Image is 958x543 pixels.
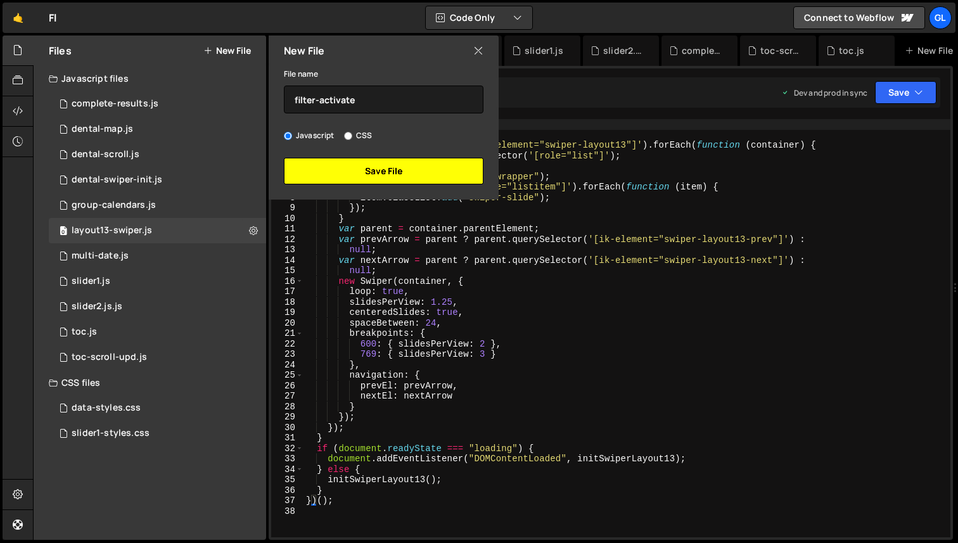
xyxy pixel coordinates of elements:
[682,44,722,57] div: complete-results.js
[72,174,162,186] div: dental-swiper-init.js
[49,395,266,421] div: 8562/27686.css
[271,224,303,234] div: 11
[271,475,303,485] div: 35
[72,326,97,338] div: toc.js
[271,433,303,444] div: 31
[284,129,335,142] label: Javascript
[72,276,110,287] div: slider1.js
[271,203,303,214] div: 9
[3,3,34,33] a: 🤙
[905,44,958,57] div: New File
[72,352,147,363] div: toc-scroll-upd.js
[271,234,303,245] div: 12
[271,255,303,266] div: 14
[203,46,251,56] button: New File
[271,412,303,423] div: 29
[49,142,266,167] div: 8562/40330.js
[344,132,352,140] input: CSS
[271,464,303,475] div: 34
[271,349,303,360] div: 23
[271,318,303,329] div: 20
[49,294,266,319] div: 8562/17852.js
[271,370,303,381] div: 25
[271,495,303,506] div: 37
[284,68,318,80] label: File name
[49,10,56,25] div: Fl
[72,301,122,312] div: slider2.js.js
[271,402,303,412] div: 28
[49,345,266,370] div: 8562/43763.js
[603,44,644,57] div: slider2.js.js
[34,370,266,395] div: CSS files
[271,265,303,276] div: 15
[49,319,266,345] div: 8562/43760.js
[839,44,864,57] div: toc.js
[49,167,266,193] div: 8562/40329.js
[284,86,483,113] input: Name
[49,421,266,446] div: 8562/17850.css
[284,44,324,58] h2: New File
[72,98,158,110] div: complete-results.js
[284,132,292,140] input: Javascript
[271,245,303,255] div: 13
[271,454,303,464] div: 33
[271,485,303,496] div: 36
[60,227,67,237] span: 0
[781,87,867,98] div: Dev and prod in sync
[271,286,303,297] div: 17
[72,124,133,135] div: dental-map.js
[793,6,925,29] a: Connect to Webflow
[271,381,303,392] div: 26
[72,250,129,262] div: multi-date.js
[72,428,150,439] div: slider1-styles.css
[49,117,266,142] div: 8562/40331.js
[49,91,266,117] div: 8562/43797.js
[271,276,303,287] div: 16
[271,444,303,454] div: 32
[49,44,72,58] h2: Files
[271,360,303,371] div: 24
[49,269,266,294] div: 8562/17849.js
[760,44,801,57] div: toc-scroll-upd.js
[49,218,266,243] div: 8562/32300.js
[284,158,483,184] button: Save File
[525,44,563,57] div: slider1.js
[271,339,303,350] div: 22
[271,328,303,339] div: 21
[72,200,156,211] div: group-calendars.js
[929,6,952,29] a: Gl
[271,423,303,433] div: 30
[72,149,139,160] div: dental-scroll.js
[72,225,152,236] div: layout13-swiper.js
[271,297,303,308] div: 18
[875,81,936,104] button: Save
[271,214,303,224] div: 10
[271,506,303,517] div: 38
[344,129,372,142] label: CSS
[72,402,141,414] div: data-styles.css
[271,391,303,402] div: 27
[49,193,266,218] div: 8562/27678.js
[34,66,266,91] div: Javascript files
[426,6,532,29] button: Code Only
[49,243,266,269] div: 8562/27685.js
[271,307,303,318] div: 19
